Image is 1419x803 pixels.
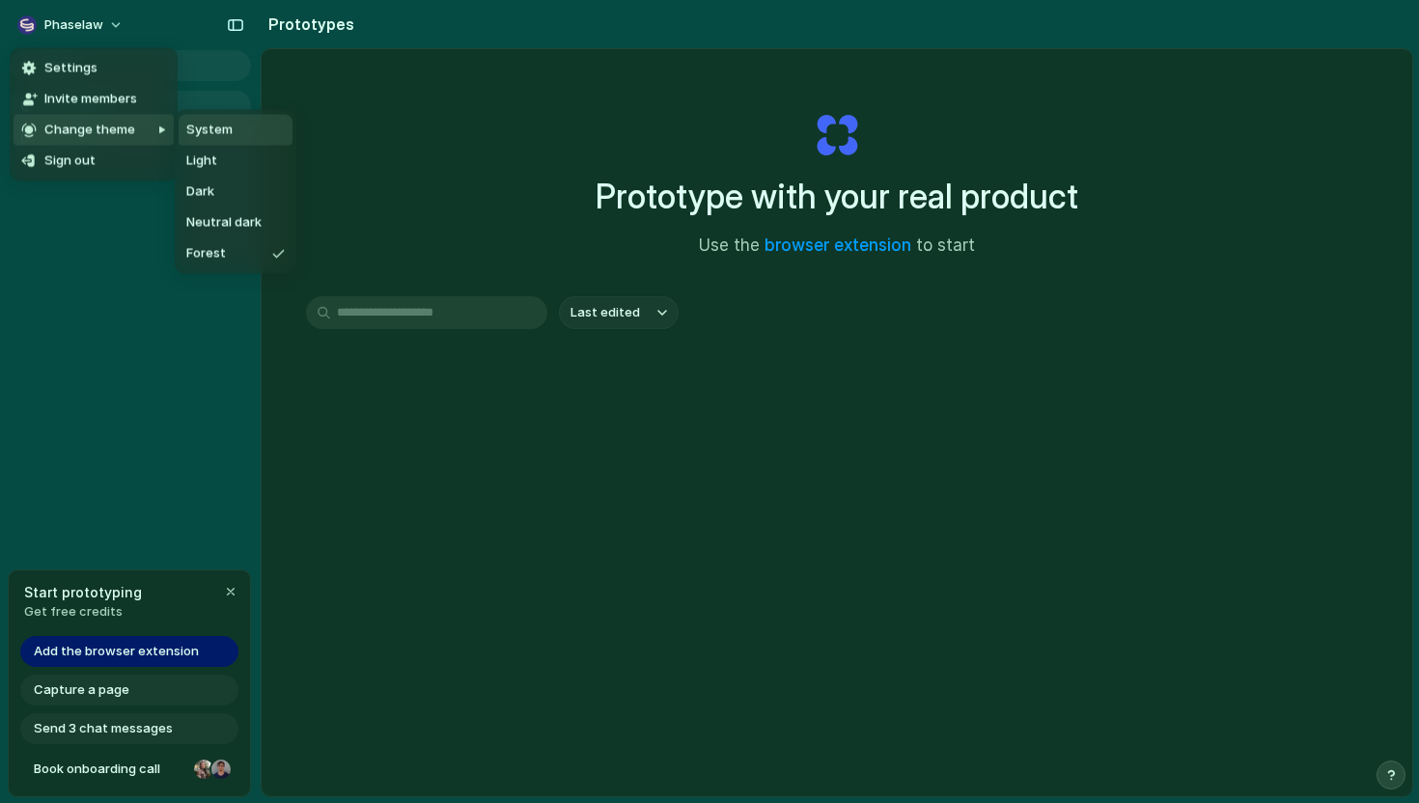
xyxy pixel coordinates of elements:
[186,152,217,171] span: Light
[44,90,137,109] span: Invite members
[44,152,96,171] span: Sign out
[186,182,214,202] span: Dark
[44,59,97,78] span: Settings
[186,244,226,263] span: Forest
[44,121,135,140] span: Change theme
[186,213,262,233] span: Neutral dark
[186,121,233,140] span: System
